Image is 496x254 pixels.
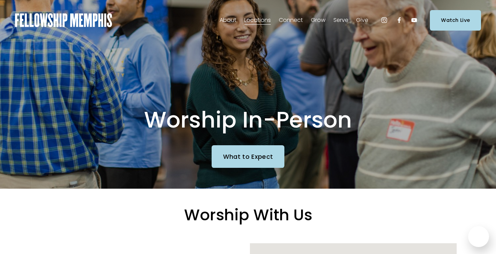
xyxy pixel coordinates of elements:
h1: Worship In-Person [92,106,405,134]
a: folder dropdown [356,15,368,26]
a: What to Expect [212,145,284,167]
span: About [220,15,236,25]
a: Instagram [381,17,388,24]
a: folder dropdown [244,15,271,26]
a: folder dropdown [333,15,348,26]
a: Watch Live [430,10,481,31]
a: Facebook [396,17,403,24]
span: Serve [333,15,348,25]
a: folder dropdown [220,15,236,26]
h2: Worship With Us [39,205,457,225]
span: Give [356,15,368,25]
img: Fellowship Memphis [15,13,112,27]
span: Grow [311,15,325,25]
a: folder dropdown [311,15,325,26]
a: YouTube [411,17,418,24]
span: Connect [279,15,303,25]
a: folder dropdown [279,15,303,26]
span: Locations [244,15,271,25]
